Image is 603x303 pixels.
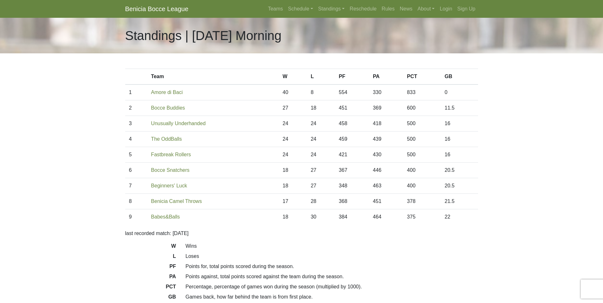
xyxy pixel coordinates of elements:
[415,3,437,15] a: About
[379,3,397,15] a: Rules
[441,163,478,178] td: 20.5
[335,194,369,209] td: 368
[307,163,335,178] td: 27
[181,252,483,260] dd: Loses
[125,84,147,100] td: 1
[369,194,403,209] td: 451
[307,131,335,147] td: 24
[120,283,181,293] dt: PCT
[265,3,285,15] a: Teams
[369,131,403,147] td: 439
[279,147,307,163] td: 24
[279,209,307,225] td: 18
[403,209,441,225] td: 375
[403,100,441,116] td: 600
[441,209,478,225] td: 22
[125,28,282,43] h1: Standings | [DATE] Morning
[369,178,403,194] td: 463
[403,163,441,178] td: 400
[120,242,181,252] dt: W
[437,3,455,15] a: Login
[151,105,185,111] a: Bocce Buddies
[120,252,181,263] dt: L
[441,84,478,100] td: 0
[151,136,182,142] a: The OddBalls
[120,273,181,283] dt: PA
[316,3,347,15] a: Standings
[279,84,307,100] td: 40
[441,69,478,85] th: GB
[125,116,147,131] td: 3
[369,147,403,163] td: 430
[403,131,441,147] td: 500
[279,131,307,147] td: 24
[335,178,369,194] td: 348
[369,84,403,100] td: 330
[403,178,441,194] td: 400
[403,69,441,85] th: PCT
[403,116,441,131] td: 500
[151,199,202,204] a: Benicia Camel Throws
[441,100,478,116] td: 11.5
[181,293,483,301] dd: Games back, how far behind the team is from first place.
[307,178,335,194] td: 27
[335,209,369,225] td: 384
[279,194,307,209] td: 17
[125,100,147,116] td: 2
[279,163,307,178] td: 18
[285,3,316,15] a: Schedule
[307,209,335,225] td: 30
[307,116,335,131] td: 24
[369,163,403,178] td: 446
[403,84,441,100] td: 833
[151,121,206,126] a: Unusually Underhanded
[307,69,335,85] th: L
[151,183,187,188] a: Beginners' Luck
[181,283,483,291] dd: Percentage, percentage of games won during the season (multiplied by 1000).
[307,100,335,116] td: 18
[441,147,478,163] td: 16
[151,90,183,95] a: Amore di Baci
[403,147,441,163] td: 500
[335,100,369,116] td: 451
[151,214,180,219] a: Babes&Balls
[125,194,147,209] td: 8
[125,209,147,225] td: 9
[335,69,369,85] th: PF
[125,178,147,194] td: 7
[397,3,415,15] a: News
[307,147,335,163] td: 24
[441,194,478,209] td: 21.5
[335,163,369,178] td: 367
[125,131,147,147] td: 4
[455,3,478,15] a: Sign Up
[279,178,307,194] td: 18
[125,230,478,237] p: last recorded match: [DATE]
[335,116,369,131] td: 458
[335,84,369,100] td: 554
[369,209,403,225] td: 464
[125,3,188,15] a: Benicia Bocce League
[279,100,307,116] td: 27
[369,69,403,85] th: PA
[279,116,307,131] td: 24
[441,131,478,147] td: 16
[125,163,147,178] td: 6
[441,116,478,131] td: 16
[181,263,483,270] dd: Points for, total points scored during the season.
[120,263,181,273] dt: PF
[151,152,191,157] a: Fastbreak Rollers
[307,84,335,100] td: 8
[369,100,403,116] td: 369
[441,178,478,194] td: 20.5
[147,69,279,85] th: Team
[335,131,369,147] td: 459
[151,167,189,173] a: Bocce Snatchers
[181,273,483,280] dd: Points against, total points scored against the team during the season.
[279,69,307,85] th: W
[125,147,147,163] td: 5
[335,147,369,163] td: 421
[307,194,335,209] td: 28
[369,116,403,131] td: 418
[181,242,483,250] dd: Wins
